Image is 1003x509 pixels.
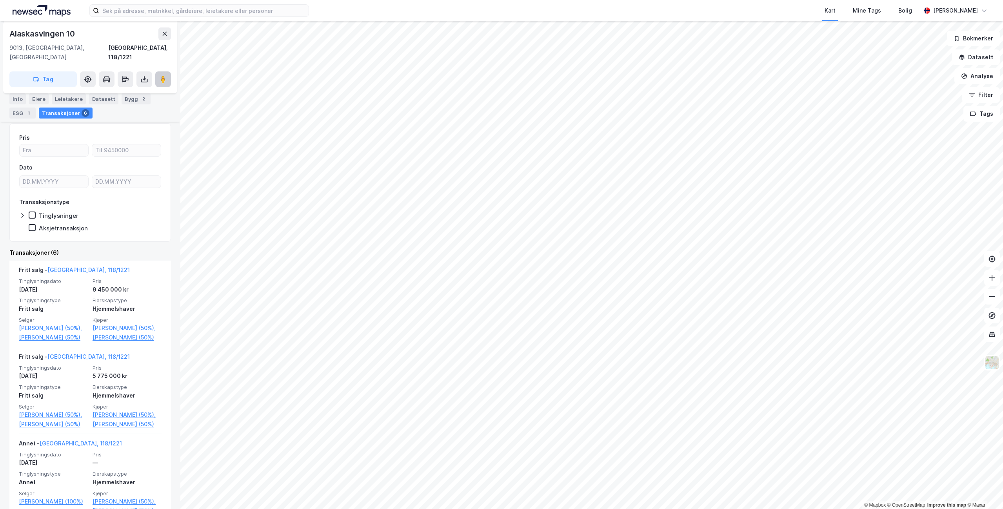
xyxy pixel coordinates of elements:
a: [PERSON_NAME] (50%) [19,420,88,429]
div: Transaksjoner (6) [9,248,171,257]
a: [PERSON_NAME] (50%), [93,323,162,333]
div: Hjemmelshaver [93,391,162,400]
div: Tinglysninger [39,212,78,219]
div: Bolig [898,6,912,15]
a: [PERSON_NAME] (50%), [19,410,88,420]
div: Fritt salg [19,391,88,400]
input: Til 9450000 [92,144,161,156]
div: Annet [19,478,88,487]
input: Søk på adresse, matrikkel, gårdeiere, leietakere eller personer [99,5,309,16]
input: DD.MM.YYYY [92,176,161,188]
div: Dato [19,163,33,172]
div: Aksjetransaksjon [39,224,88,232]
div: 6 [82,109,89,117]
img: Z [985,355,999,370]
div: 9 450 000 kr [93,285,162,294]
span: Kjøper [93,403,162,410]
a: [GEOGRAPHIC_DATA], 118/1221 [40,440,122,447]
div: [DATE] [19,371,88,381]
span: Kjøper [93,490,162,497]
div: Eiere [29,93,49,104]
div: Transaksjoner [39,108,93,119]
div: [GEOGRAPHIC_DATA], 118/1221 [108,43,171,62]
span: Tinglysningstype [19,471,88,477]
span: Tinglysningstype [19,384,88,390]
span: Selger [19,317,88,323]
img: logo.a4113a55bc3d86da70a041830d287a7e.svg [13,5,71,16]
span: Tinglysningsdato [19,451,88,458]
div: [PERSON_NAME] [933,6,978,15]
button: Analyse [954,68,1000,84]
div: — [93,458,162,467]
a: [GEOGRAPHIC_DATA], 118/1221 [47,353,130,360]
span: Tinglysningsdato [19,365,88,371]
a: [PERSON_NAME] (50%), [93,410,162,420]
div: Leietakere [52,93,86,104]
div: Pris [19,133,30,142]
a: [PERSON_NAME] (100%) [19,497,88,506]
div: Fritt salg - [19,352,130,365]
div: Hjemmelshaver [93,478,162,487]
div: ESG [9,108,36,119]
a: [PERSON_NAME] (50%) [93,333,162,342]
div: Alaskasvingen 10 [9,27,76,40]
div: 9013, [GEOGRAPHIC_DATA], [GEOGRAPHIC_DATA] [9,43,108,62]
span: Pris [93,451,162,458]
span: Selger [19,403,88,410]
a: [GEOGRAPHIC_DATA], 118/1221 [47,266,130,273]
span: Eierskapstype [93,384,162,390]
div: Fritt salg - [19,265,130,278]
span: Eierskapstype [93,297,162,304]
div: Transaksjonstype [19,197,69,207]
div: Mine Tags [853,6,881,15]
div: 5 775 000 kr [93,371,162,381]
iframe: Chat Widget [964,471,1003,509]
span: Pris [93,278,162,285]
a: Improve this map [927,502,966,508]
div: Info [9,93,26,104]
a: Mapbox [864,502,886,508]
div: Kontrollprogram for chat [964,471,1003,509]
div: Datasett [89,93,118,104]
div: Fritt salg [19,304,88,314]
span: Pris [93,365,162,371]
span: Tinglysningstype [19,297,88,304]
a: OpenStreetMap [887,502,925,508]
div: Annet - [19,439,122,451]
button: Filter [962,87,1000,103]
a: [PERSON_NAME] (50%), [19,323,88,333]
div: Bygg [122,93,151,104]
span: Eierskapstype [93,471,162,477]
button: Tag [9,71,77,87]
span: Selger [19,490,88,497]
div: Kart [825,6,836,15]
div: [DATE] [19,285,88,294]
a: [PERSON_NAME] (50%) [19,333,88,342]
div: 2 [140,95,147,103]
button: Bokmerker [947,31,1000,46]
div: Hjemmelshaver [93,304,162,314]
a: [PERSON_NAME] (50%) [93,420,162,429]
button: Tags [963,106,1000,122]
input: Fra [20,144,88,156]
div: [DATE] [19,458,88,467]
span: Tinglysningsdato [19,278,88,285]
div: 1 [25,109,33,117]
button: Datasett [952,49,1000,65]
input: DD.MM.YYYY [20,176,88,188]
span: Kjøper [93,317,162,323]
a: [PERSON_NAME] (50%), [93,497,162,506]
